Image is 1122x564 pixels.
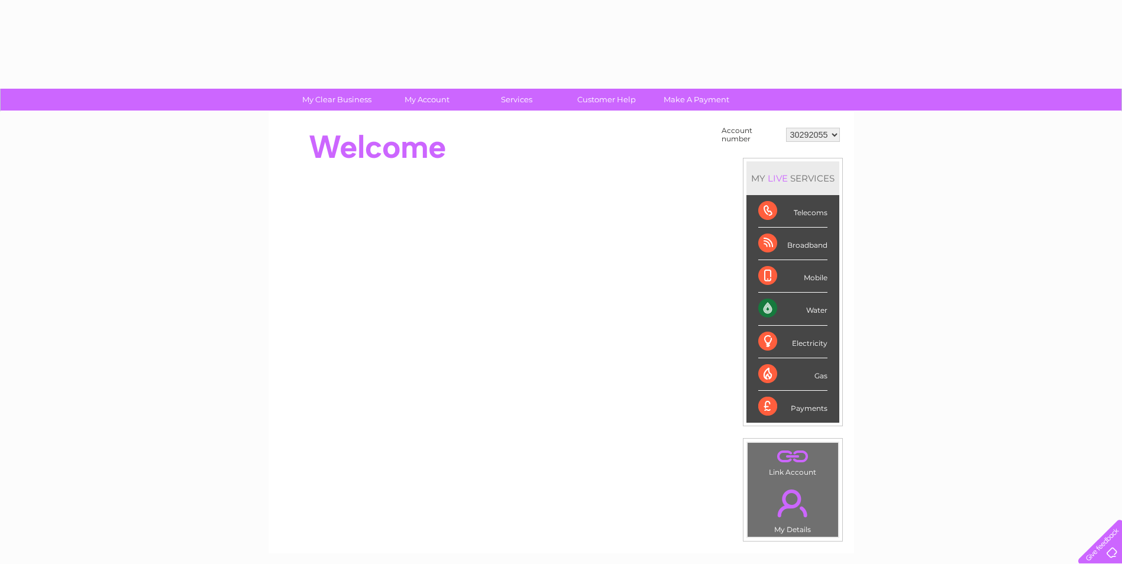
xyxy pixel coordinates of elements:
td: My Details [747,479,839,537]
div: Payments [758,391,827,423]
div: LIVE [765,173,790,184]
a: Services [468,89,565,111]
a: . [751,446,835,466]
a: Make A Payment [648,89,745,111]
a: . [751,482,835,524]
a: Customer Help [558,89,655,111]
div: MY SERVICES [746,161,839,195]
a: My Account [378,89,476,111]
div: Water [758,293,827,325]
div: Gas [758,358,827,391]
div: Mobile [758,260,827,293]
div: Electricity [758,326,827,358]
div: Telecoms [758,195,827,228]
td: Account number [719,124,783,146]
div: Broadband [758,228,827,260]
a: My Clear Business [288,89,386,111]
td: Link Account [747,442,839,479]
